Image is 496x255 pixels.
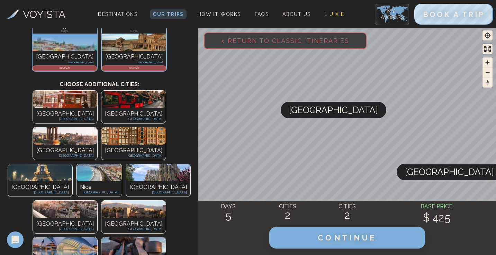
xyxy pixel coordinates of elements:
[105,220,162,228] p: [GEOGRAPHIC_DATA]
[405,164,494,180] span: [GEOGRAPHIC_DATA]
[101,237,166,255] img: Photo of undefined
[36,153,94,158] p: [GEOGRAPHIC_DATA]
[129,190,187,195] p: [GEOGRAPHIC_DATA]
[105,116,162,121] p: [GEOGRAPHIC_DATA]
[252,9,272,19] a: FAQs
[105,53,163,61] p: [GEOGRAPHIC_DATA]
[269,227,425,249] button: CONTINUE
[33,66,96,70] p: REMOVE
[377,202,496,211] h4: BASE PRICE
[318,233,377,242] span: CONTINUE
[8,164,72,181] img: Photo of undefined
[80,190,118,195] p: [GEOGRAPHIC_DATA]
[5,73,193,89] h3: Choose additional cities:
[325,11,344,17] span: L U X E
[7,7,65,22] a: VOYISTA
[7,231,24,248] div: Open Intercom Messenger
[36,110,94,118] p: [GEOGRAPHIC_DATA]
[101,201,166,218] img: Photo of undefined
[255,11,269,17] span: FAQs
[414,12,493,18] a: BOOK A TRIP
[258,202,317,211] h4: CITIES
[153,11,184,17] span: Our Trips
[7,9,19,19] img: Voyista Logo
[36,53,93,61] p: [GEOGRAPHIC_DATA]
[414,4,493,25] button: BOOK A TRIP
[376,4,409,25] img: My Account
[101,91,166,108] img: Photo of undefined
[11,190,69,195] p: [GEOGRAPHIC_DATA]
[36,146,94,155] p: [GEOGRAPHIC_DATA]
[36,61,93,64] p: [GEOGRAPHIC_DATA]
[33,29,97,33] p: days
[273,235,422,242] a: CONTINUE
[210,26,360,55] span: < Return to Classic Itineraries
[317,202,377,211] h4: CITIES
[195,9,244,19] a: How It Works
[102,66,165,70] p: REMOVE
[36,116,94,121] p: [GEOGRAPHIC_DATA]
[322,9,347,19] a: L U X E
[33,91,97,108] img: Photo of undefined
[198,209,258,221] h2: 5
[102,29,166,33] p: days
[198,11,241,17] span: How It Works
[33,34,97,51] img: Photo of lisbon
[126,164,190,181] img: Photo of undefined
[258,209,317,221] h2: 2
[377,211,496,224] h2: $ 425
[80,183,118,191] p: Nice
[36,220,94,228] p: [GEOGRAPHIC_DATA]
[95,9,140,29] span: Destinations
[483,44,493,54] button: Enter fullscreen
[198,202,258,211] h4: DAYS
[289,102,378,118] span: [GEOGRAPHIC_DATA]
[317,209,377,221] h2: 2
[280,9,313,19] a: About Us
[150,9,187,19] a: Our Trips
[129,183,187,191] p: [GEOGRAPHIC_DATA]
[105,110,162,118] p: [GEOGRAPHIC_DATA]
[105,146,162,155] p: [GEOGRAPHIC_DATA]
[36,226,94,231] p: [GEOGRAPHIC_DATA]
[483,78,493,88] button: Reset bearing to north
[483,30,493,40] button: Find my location
[105,153,162,158] p: [GEOGRAPHIC_DATA]
[423,10,485,19] span: BOOK A TRIP
[282,11,310,17] span: About Us
[198,27,496,255] canvas: Map
[105,226,162,231] p: [GEOGRAPHIC_DATA]
[105,61,163,64] p: [GEOGRAPHIC_DATA]
[483,67,493,78] button: Zoom out
[76,164,122,181] img: Photo of undefined
[483,57,493,67] button: Zoom in
[33,201,97,218] img: Photo of undefined
[33,237,97,255] img: Photo of undefined
[101,127,166,145] img: Photo of undefined
[23,7,65,22] h3: VOYISTA
[33,127,97,145] img: Photo of undefined
[102,34,166,51] img: Photo of seville
[204,33,367,49] button: < Return to Classic Itineraries
[11,183,69,191] p: [GEOGRAPHIC_DATA]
